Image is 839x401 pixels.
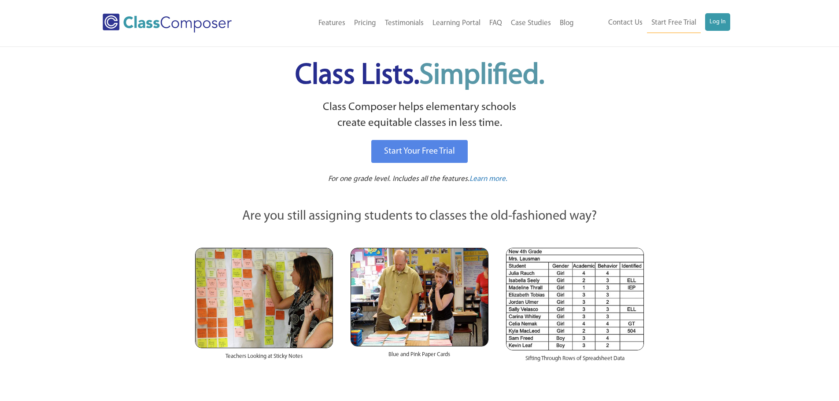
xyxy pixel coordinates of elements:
a: Features [314,14,350,33]
a: FAQ [485,14,506,33]
a: Start Free Trial [647,13,701,33]
div: Sifting Through Rows of Spreadsheet Data [506,350,644,372]
img: Teachers Looking at Sticky Notes [195,248,333,348]
span: Learn more. [469,175,507,183]
span: Class Lists. [295,62,544,90]
span: Start Your Free Trial [384,147,455,156]
div: Blue and Pink Paper Cards [351,346,488,368]
a: Start Your Free Trial [371,140,468,163]
a: Case Studies [506,14,555,33]
p: Are you still assigning students to classes the old-fashioned way? [195,207,644,226]
div: Teachers Looking at Sticky Notes [195,348,333,369]
a: Learning Portal [428,14,485,33]
a: Pricing [350,14,381,33]
nav: Header Menu [268,14,578,33]
img: Blue and Pink Paper Cards [351,248,488,346]
img: Spreadsheets [506,248,644,350]
a: Contact Us [604,13,647,33]
span: For one grade level. Includes all the features. [328,175,469,183]
a: Learn more. [469,174,507,185]
a: Testimonials [381,14,428,33]
a: Blog [555,14,578,33]
a: Log In [705,13,730,31]
nav: Header Menu [578,13,730,33]
img: Class Composer [103,14,232,33]
p: Class Composer helps elementary schools create equitable classes in less time. [194,99,646,132]
span: Simplified. [419,62,544,90]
